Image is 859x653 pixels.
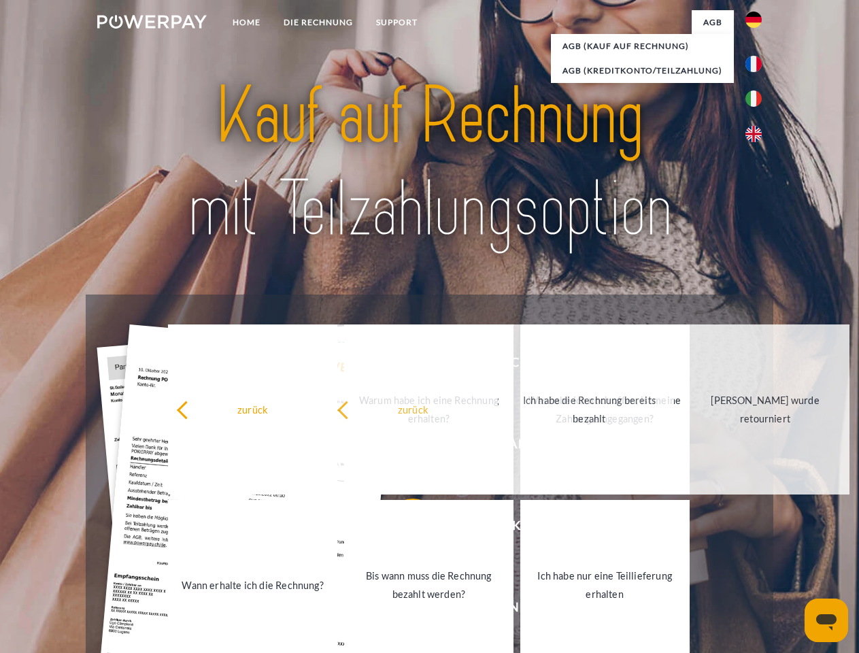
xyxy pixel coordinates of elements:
div: Ich habe nur eine Teillieferung erhalten [528,567,681,603]
img: en [745,126,762,142]
img: fr [745,56,762,72]
div: zurück [176,400,329,418]
img: logo-powerpay-white.svg [97,15,207,29]
div: Wann erhalte ich die Rechnung? [176,575,329,594]
a: AGB (Kreditkonto/Teilzahlung) [551,58,734,83]
img: de [745,12,762,28]
div: zurück [337,400,490,418]
a: Home [221,10,272,35]
a: AGB (Kauf auf Rechnung) [551,34,734,58]
div: Ich habe die Rechnung bereits bezahlt [513,391,666,428]
a: SUPPORT [365,10,429,35]
a: agb [692,10,734,35]
img: it [745,90,762,107]
img: title-powerpay_de.svg [130,65,729,261]
div: Bis wann muss die Rechnung bezahlt werden? [352,567,505,603]
iframe: Schaltfläche zum Öffnen des Messaging-Fensters [805,599,848,642]
a: DIE RECHNUNG [272,10,365,35]
div: [PERSON_NAME] wurde retourniert [689,391,842,428]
